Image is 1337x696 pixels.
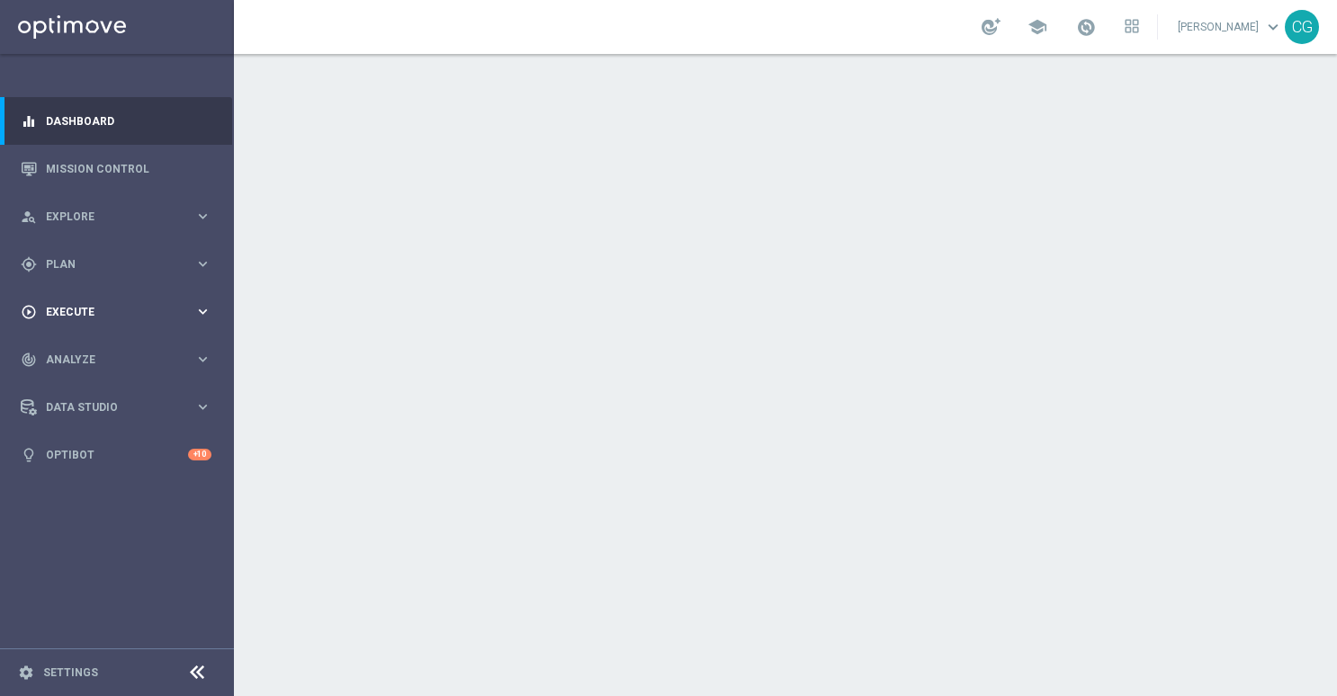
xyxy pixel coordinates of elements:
i: keyboard_arrow_right [194,398,211,415]
i: person_search [21,209,37,225]
a: Mission Control [46,145,211,192]
div: Dashboard [21,97,211,145]
i: lightbulb [21,447,37,463]
button: track_changes Analyze keyboard_arrow_right [20,352,212,367]
i: keyboard_arrow_right [194,255,211,272]
span: keyboard_arrow_down [1263,17,1283,37]
div: Optibot [21,431,211,478]
span: Plan [46,259,194,270]
span: Analyze [46,354,194,365]
div: Analyze [21,352,194,368]
button: person_search Explore keyboard_arrow_right [20,210,212,224]
div: Execute [21,304,194,320]
button: Data Studio keyboard_arrow_right [20,400,212,415]
span: school [1027,17,1047,37]
div: Plan [21,256,194,272]
a: [PERSON_NAME]keyboard_arrow_down [1176,13,1285,40]
div: +10 [188,449,211,460]
span: Data Studio [46,402,194,413]
button: equalizer Dashboard [20,114,212,129]
a: Optibot [46,431,188,478]
i: settings [18,665,34,681]
div: CG [1285,10,1319,44]
i: gps_fixed [21,256,37,272]
button: lightbulb Optibot +10 [20,448,212,462]
i: track_changes [21,352,37,368]
a: Settings [43,667,98,678]
div: Mission Control [21,145,211,192]
i: keyboard_arrow_right [194,208,211,225]
span: Explore [46,211,194,222]
i: equalizer [21,113,37,129]
button: gps_fixed Plan keyboard_arrow_right [20,257,212,272]
i: play_circle_outline [21,304,37,320]
i: keyboard_arrow_right [194,303,211,320]
button: Mission Control [20,162,212,176]
a: Dashboard [46,97,211,145]
button: play_circle_outline Execute keyboard_arrow_right [20,305,212,319]
div: Explore [21,209,194,225]
div: Data Studio [21,399,194,415]
span: Execute [46,307,194,317]
i: keyboard_arrow_right [194,351,211,368]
